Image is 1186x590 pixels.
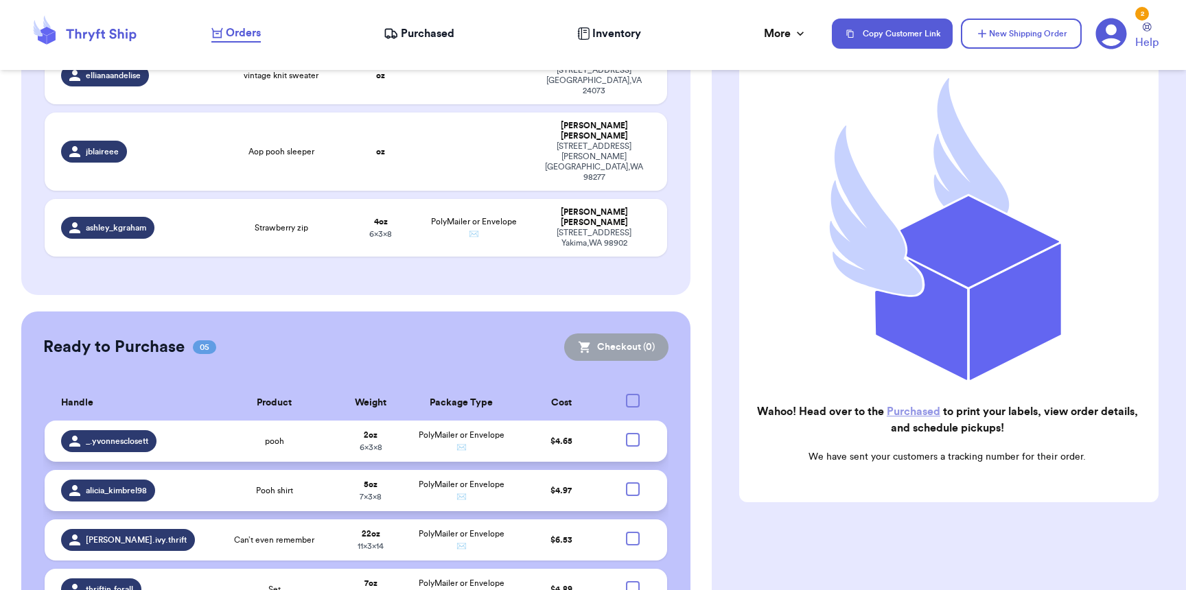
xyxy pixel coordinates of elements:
[248,146,314,157] span: Aop pooh sleeper
[362,530,380,538] strong: 22 oz
[1095,18,1127,49] a: 2
[211,25,261,43] a: Orders
[538,65,650,96] div: [STREET_ADDRESS] [GEOGRAPHIC_DATA] , VA 24073
[226,25,261,41] span: Orders
[364,431,377,439] strong: 2 oz
[364,480,377,488] strong: 5 oz
[550,437,572,445] span: $ 4.65
[255,222,308,233] span: Strawberry zip
[419,530,504,550] span: PolyMailer or Envelope ✉️
[86,222,146,233] span: ashley_kgraham
[86,485,147,496] span: alicia_kimbrel98
[61,396,93,410] span: Handle
[374,217,388,226] strong: 4 oz
[86,534,187,545] span: [PERSON_NAME].ivy.thrift
[86,146,119,157] span: jblaireee
[1135,34,1159,51] span: Help
[1135,23,1159,51] a: Help
[360,443,382,451] span: 6 x 3 x 8
[360,493,382,501] span: 7 x 3 x 8
[564,333,668,361] button: Checkout (0)
[234,534,314,545] span: Can’t even remember
[265,436,284,447] span: pooh
[431,217,517,238] span: PolyMailer or Envelope ✉️
[407,386,515,421] th: Package Type
[384,25,454,42] a: Purchased
[244,70,318,81] span: vintage knit sweater
[538,121,650,141] div: [PERSON_NAME] [PERSON_NAME]
[376,71,385,80] strong: oz
[369,230,392,238] span: 6 x 3 x 8
[43,336,185,358] h2: Ready to Purchase
[750,403,1145,436] h2: Wahoo! Head over to the to print your labels, view order details, and schedule pickups!
[538,228,650,248] div: [STREET_ADDRESS] Yakima , WA 98902
[961,19,1082,49] button: New Shipping Order
[764,25,807,42] div: More
[750,450,1145,464] p: We have sent your customers a tracking number for their order.
[1135,7,1149,21] div: 2
[550,486,572,495] span: $ 4.97
[335,386,408,421] th: Weight
[419,480,504,501] span: PolyMailer or Envelope ✉️
[419,431,504,451] span: PolyMailer or Envelope ✉️
[592,25,641,42] span: Inventory
[550,536,572,544] span: $ 6.53
[516,386,607,421] th: Cost
[358,542,384,550] span: 11 x 3 x 14
[214,386,335,421] th: Product
[193,340,216,354] span: 05
[887,406,940,417] a: Purchased
[376,147,385,156] strong: oz
[86,436,148,447] span: _.yvonnesclosett
[538,207,650,228] div: [PERSON_NAME] [PERSON_NAME]
[86,70,141,81] span: ellianaandelise
[364,579,377,587] strong: 7 oz
[832,19,953,49] button: Copy Customer Link
[538,141,650,182] div: [STREET_ADDRESS][PERSON_NAME] [GEOGRAPHIC_DATA] , WA 98277
[577,25,641,42] a: Inventory
[256,485,293,496] span: Pooh shirt
[401,25,454,42] span: Purchased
